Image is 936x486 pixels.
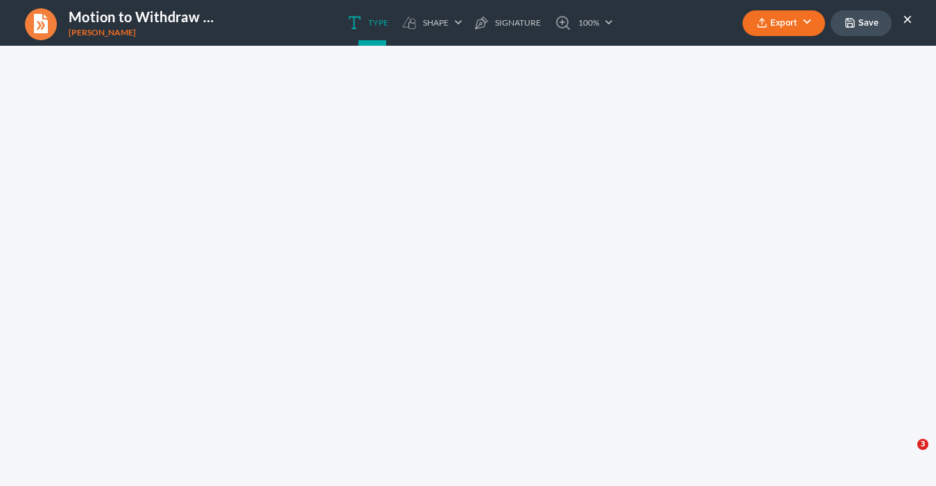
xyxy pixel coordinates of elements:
[423,19,449,27] span: Shape
[69,27,136,37] span: [PERSON_NAME]
[903,10,912,27] button: ×
[578,19,599,27] span: 100%
[743,10,825,36] button: Export
[831,10,892,36] button: Save
[69,7,218,26] h4: Motion to Withdraw Document.docx
[917,439,928,450] span: 3
[889,439,922,472] iframe: Intercom live chat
